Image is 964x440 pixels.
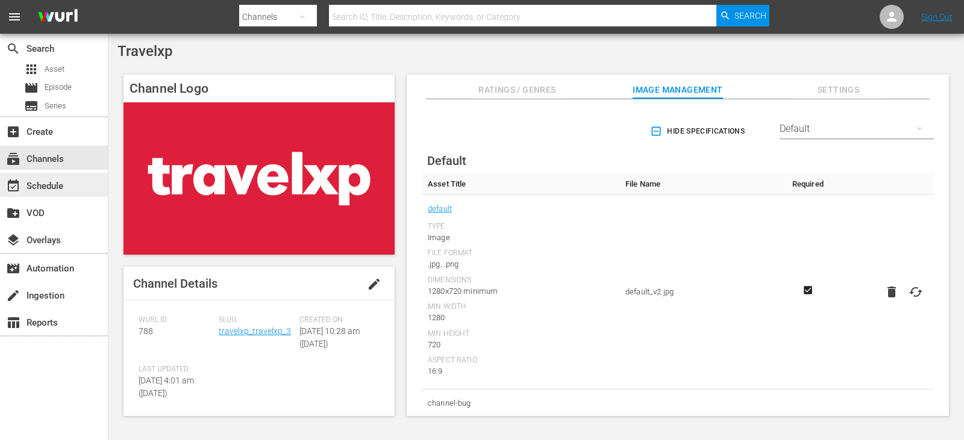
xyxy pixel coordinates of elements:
button: Hide Specifications [648,114,750,148]
span: Overlays [6,233,20,247]
button: edit [360,270,389,299]
span: Search [6,42,20,56]
span: [DATE] 10:28 am ([DATE]) [299,326,360,349]
img: Travelxp [124,102,395,255]
span: Reports [6,315,20,330]
span: Search [734,5,766,26]
div: Type [428,417,613,426]
span: Series [24,99,39,113]
span: Image Management [633,82,723,98]
span: VOD [6,206,20,220]
span: Travelxp [117,43,172,60]
span: Asset [24,62,39,76]
span: Slug: [219,315,293,325]
span: Created On: [299,315,374,325]
button: Search [716,5,769,26]
span: Last Updated: [139,365,213,374]
th: File Name [619,173,786,195]
span: Schedule [6,179,20,193]
span: Wurl ID: [139,315,213,325]
div: Min Height [428,329,613,339]
td: default_v2.jpg [619,195,786,389]
span: Ratings / Genres [472,82,562,98]
h4: Channel Logo [124,75,395,102]
div: Aspect Ratio [428,356,613,365]
span: 788 [139,326,153,336]
span: Ingestion [6,288,20,303]
svg: Required [801,285,815,296]
span: Episode [24,81,39,95]
span: Channel Details [133,276,218,291]
img: ans4CAIJ8jUAAAAAAAAAAAAAAAAAAAAAAAAgQb4GAAAAAAAAAAAAAAAAAAAAAAAAJMjXAAAAAAAAAAAAAAAAAAAAAAAAgAT5G... [29,3,87,31]
span: Automation [6,261,20,276]
span: Settings [793,82,884,98]
a: travelxp_travelxp_3 [219,326,291,336]
span: Series [45,100,66,112]
th: Required [786,173,830,195]
div: Min Width [428,302,613,312]
span: [DATE] 4:01 am ([DATE]) [139,376,194,398]
a: default [428,201,452,217]
div: Type [428,222,613,232]
a: Sign Out [921,12,953,22]
span: channel-bug [428,395,613,411]
span: Hide Specifications [653,125,745,138]
div: File Format [428,249,613,258]
div: .jpg, .png [428,258,613,270]
div: Dimensions [428,276,613,285]
div: 1280x720 minimum [428,285,613,297]
div: 1280 [428,312,613,324]
span: edit [367,277,381,291]
span: menu [7,10,22,24]
th: Asset Title [422,173,619,195]
span: Channels [6,152,20,166]
span: Create [6,125,20,139]
div: Default [780,112,934,146]
span: Episode [45,81,72,93]
span: Asset [45,63,64,75]
div: 720 [428,339,613,351]
span: Default [427,153,466,168]
div: 16:9 [428,365,613,377]
div: Image [428,232,613,244]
